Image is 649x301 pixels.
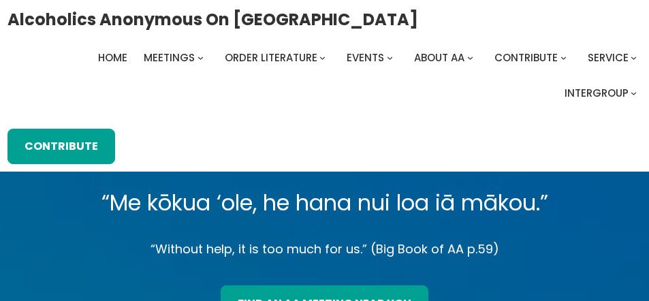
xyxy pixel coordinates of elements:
p: “Me kōkua ‘ole, he hana nui loa iā mākou.” [33,184,617,222]
a: Contribute [494,48,558,67]
button: Service submenu [631,54,637,61]
a: Service [588,48,629,67]
span: Service [588,50,629,65]
nav: Intergroup [7,48,642,103]
button: Meetings submenu [197,54,204,61]
a: Alcoholics Anonymous on [GEOGRAPHIC_DATA] [7,5,418,34]
a: Meetings [144,48,195,67]
p: “Without help, it is too much for us.” (Big Book of AA p.59) [33,238,617,260]
button: Intergroup submenu [631,90,637,96]
button: Order Literature submenu [319,54,326,61]
span: Intergroup [565,86,629,100]
span: Home [98,50,127,65]
a: Home [98,48,127,67]
span: Events [347,50,384,65]
a: Contribute [7,129,115,164]
button: Events submenu [387,54,393,61]
span: Contribute [494,50,558,65]
span: Order Literature [225,50,317,65]
a: Events [347,48,384,67]
a: About AA [414,48,464,67]
button: About AA submenu [467,54,473,61]
a: Intergroup [565,84,629,103]
span: Meetings [144,50,195,65]
span: About AA [414,50,464,65]
button: Contribute submenu [560,54,567,61]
